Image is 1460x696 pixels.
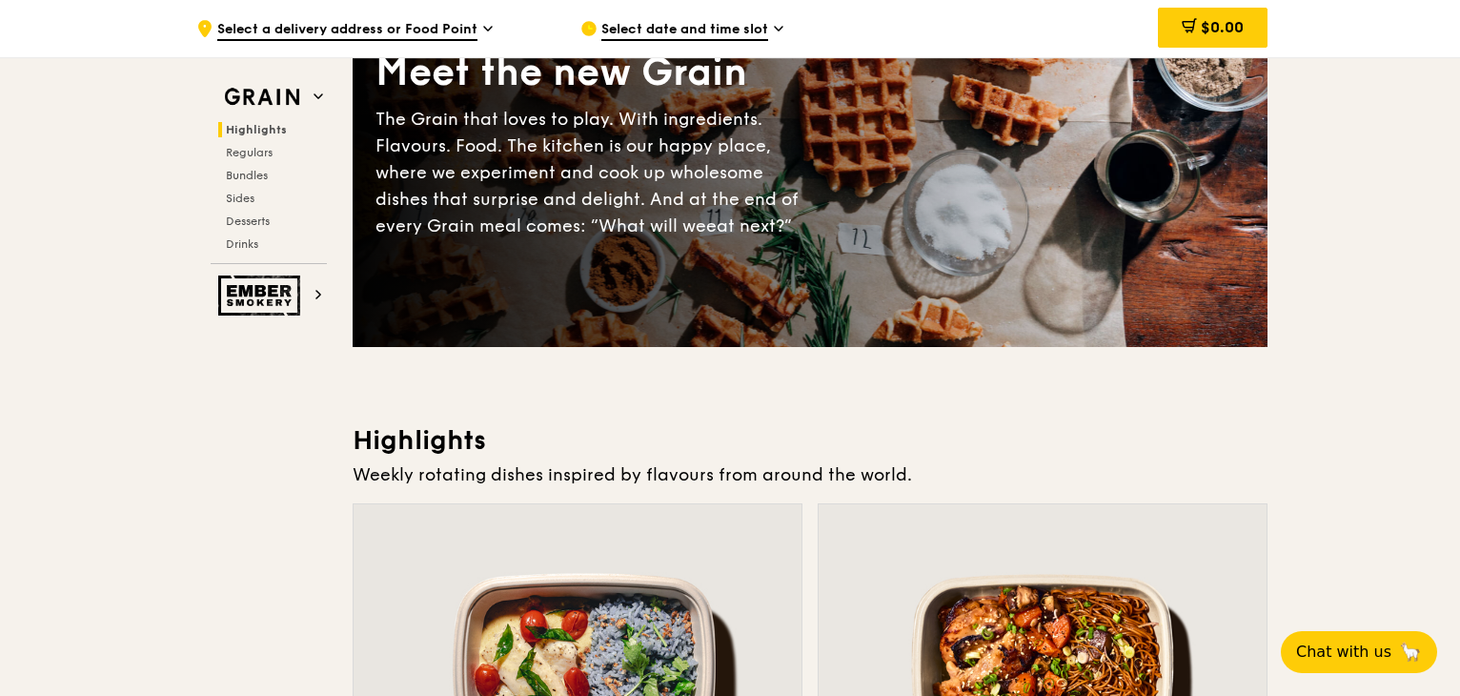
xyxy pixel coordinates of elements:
span: Regulars [226,146,273,159]
div: Weekly rotating dishes inspired by flavours from around the world. [353,461,1267,488]
span: $0.00 [1201,18,1244,36]
span: eat next?” [706,215,792,236]
span: 🦙 [1399,641,1422,664]
span: Select a delivery address or Food Point [217,20,477,41]
button: Chat with us🦙 [1281,631,1437,673]
h3: Highlights [353,423,1267,458]
span: Select date and time slot [601,20,768,41]
span: Desserts [226,215,270,228]
div: The Grain that loves to play. With ingredients. Flavours. Food. The kitchen is our happy place, w... [375,106,810,239]
span: Sides [226,192,254,205]
span: Drinks [226,237,258,251]
span: Chat with us [1296,641,1391,664]
span: Highlights [226,123,287,136]
span: Bundles [226,169,268,182]
img: Grain web logo [218,80,306,114]
img: Ember Smokery web logo [218,276,306,316]
div: Meet the new Grain [375,47,810,98]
